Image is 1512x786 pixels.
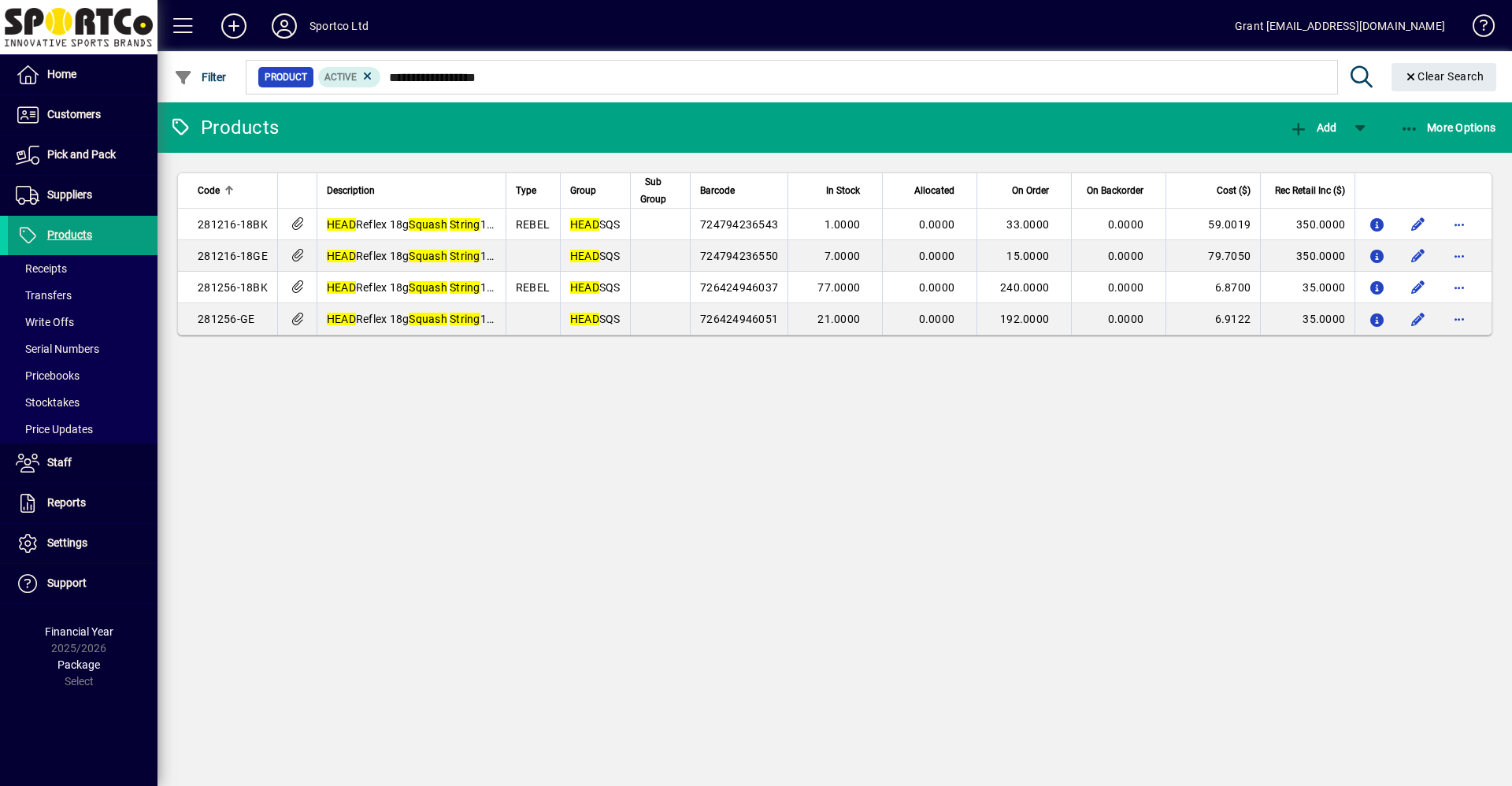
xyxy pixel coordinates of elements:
[45,625,113,638] span: Financial Year
[16,289,72,302] span: Transfers
[825,218,861,231] span: 1.0000
[265,69,307,85] span: Product
[1396,113,1500,142] button: More Options
[198,250,268,262] span: 281216-18GE
[169,115,279,140] div: Products
[1165,272,1260,303] td: 6.8700
[198,281,268,294] span: 281256-18BK
[198,182,220,199] span: Code
[1275,182,1345,199] span: Rec Retail Inc ($)
[47,188,92,201] span: Suppliers
[1260,209,1354,240] td: 350.0000
[1006,218,1049,231] span: 33.0000
[700,281,778,294] span: 726424946037
[1108,281,1144,294] span: 0.0000
[209,12,259,40] button: Add
[8,484,157,523] a: Reports
[1285,113,1340,142] button: Add
[327,250,356,262] em: HEAD
[570,250,621,262] span: SQS
[1406,275,1431,300] button: Edit
[327,313,356,325] em: HEAD
[1165,209,1260,240] td: 59.0019
[570,281,599,294] em: HEAD
[1260,303,1354,335] td: 35.0000
[1006,250,1049,262] span: 15.0000
[174,71,227,83] span: Filter
[16,343,99,355] span: Serial Numbers
[919,250,955,262] span: 0.0000
[570,281,621,294] span: SQS
[825,250,861,262] span: 7.0000
[47,577,87,589] span: Support
[327,250,566,262] span: Reflex 18g 110m Reel Green
[450,218,480,231] em: String
[327,218,356,231] em: HEAD
[47,536,87,549] span: Settings
[409,218,447,231] em: Squash
[798,182,874,199] div: In Stock
[826,182,860,199] span: In Stock
[1447,306,1472,332] button: More options
[1289,121,1336,134] span: Add
[919,313,955,325] span: 0.0000
[987,182,1063,199] div: On Order
[640,173,667,208] span: Sub Group
[8,416,157,443] a: Price Updates
[1217,182,1251,199] span: Cost ($)
[1235,13,1445,39] div: Grant [EMAIL_ADDRESS][DOMAIN_NAME]
[1404,70,1484,83] span: Clear Search
[1260,240,1354,272] td: 350.0000
[409,250,447,262] em: Squash
[919,281,955,294] span: 0.0000
[47,68,76,80] span: Home
[570,218,599,231] em: HEAD
[327,218,564,231] span: Reflex 18g 110m Reel Black
[57,658,100,671] span: Package
[700,250,778,262] span: 724794236550
[570,313,621,325] span: SQS
[8,336,157,362] a: Serial Numbers
[8,309,157,336] a: Write Offs
[516,218,550,231] span: REBEL
[8,135,157,175] a: Pick and Pack
[170,63,231,91] button: Filter
[1400,121,1496,134] span: More Options
[1392,63,1497,91] button: Clear
[309,13,369,39] div: Sportco Ltd
[1447,212,1472,237] button: More options
[570,313,599,325] em: HEAD
[327,313,554,325] span: Reflex 18g 10m Set Green
[570,250,599,262] em: HEAD
[16,262,67,275] span: Receipts
[640,173,681,208] div: Sub Group
[8,389,157,416] a: Stocktakes
[570,218,621,231] span: SQS
[16,423,93,436] span: Price Updates
[327,281,552,294] span: Reflex 18g 10m Set Black
[327,182,496,199] div: Description
[1406,243,1431,269] button: Edit
[1108,313,1144,325] span: 0.0000
[47,456,72,469] span: Staff
[8,282,157,309] a: Transfers
[817,281,860,294] span: 77.0000
[817,313,860,325] span: 21.0000
[8,255,157,282] a: Receipts
[198,313,254,325] span: 281256-GE
[198,218,268,231] span: 281216-18BK
[1260,272,1354,303] td: 35.0000
[8,564,157,603] a: Support
[700,218,778,231] span: 724794236543
[1447,243,1472,269] button: More options
[327,281,356,294] em: HEAD
[47,108,101,120] span: Customers
[259,12,309,40] button: Profile
[1406,306,1431,332] button: Edit
[919,218,955,231] span: 0.0000
[1108,218,1144,231] span: 0.0000
[1012,182,1049,199] span: On Order
[1108,250,1144,262] span: 0.0000
[47,148,116,161] span: Pick and Pack
[1406,212,1431,237] button: Edit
